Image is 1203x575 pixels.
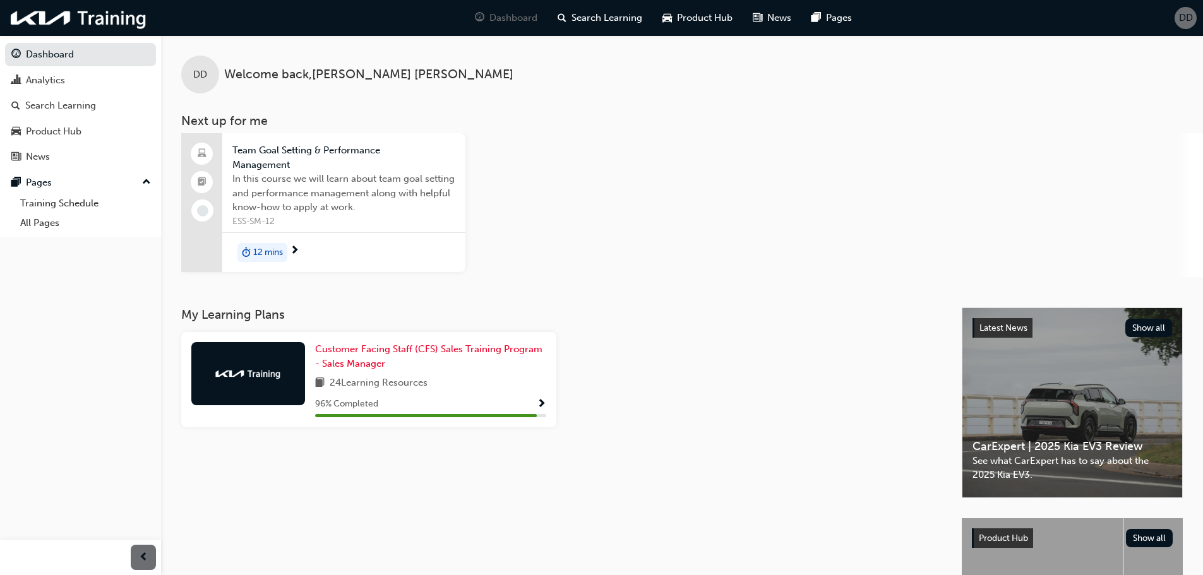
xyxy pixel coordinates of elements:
span: laptop-icon [198,146,206,162]
span: car-icon [662,10,672,26]
button: Pages [5,171,156,194]
span: booktick-icon [198,174,206,191]
a: pages-iconPages [801,5,862,31]
button: Show all [1126,529,1173,547]
a: Dashboard [5,43,156,66]
span: In this course we will learn about team goal setting and performance management along with helpfu... [232,172,455,215]
span: ESS-SM-12 [232,215,455,229]
a: Latest NewsShow allCarExpert | 2025 Kia EV3 ReviewSee what CarExpert has to say about the 2025 Ki... [962,307,1183,498]
a: Product HubShow all [972,528,1173,548]
span: search-icon [558,10,566,26]
span: News [767,11,791,25]
span: duration-icon [242,244,251,261]
h3: Next up for me [161,114,1203,128]
span: car-icon [11,126,21,138]
span: See what CarExpert has to say about the 2025 Kia EV3. [973,454,1172,482]
span: Search Learning [572,11,642,25]
a: Product Hub [5,120,156,143]
span: guage-icon [475,10,484,26]
span: CarExpert | 2025 Kia EV3 Review [973,439,1172,454]
span: pages-icon [811,10,821,26]
span: Latest News [979,323,1027,333]
div: Search Learning [25,98,96,113]
a: All Pages [15,213,156,233]
a: News [5,145,156,169]
span: guage-icon [11,49,21,61]
span: news-icon [753,10,762,26]
button: DD [1175,7,1197,29]
h3: My Learning Plans [181,307,942,322]
span: Show Progress [537,399,546,410]
span: chart-icon [11,75,21,86]
span: DD [1179,11,1193,25]
a: Training Schedule [15,194,156,213]
span: Team Goal Setting & Performance Management [232,143,455,172]
span: book-icon [315,376,325,391]
span: news-icon [11,151,21,163]
img: kia-training [6,5,152,31]
a: Analytics [5,69,156,92]
span: Customer Facing Staff (CFS) Sales Training Program - Sales Manager [315,343,542,369]
div: Product Hub [26,124,81,139]
a: car-iconProduct Hub [652,5,743,31]
span: 12 mins [253,246,283,260]
span: search-icon [11,100,20,112]
span: Product Hub [677,11,733,25]
a: news-iconNews [743,5,801,31]
span: 96 % Completed [315,397,378,412]
span: Product Hub [979,533,1028,543]
span: 24 Learning Resources [330,376,428,391]
button: Show Progress [537,396,546,412]
a: Team Goal Setting & Performance ManagementIn this course we will learn about team goal setting an... [181,133,465,272]
div: News [26,150,50,164]
span: learningRecordVerb_NONE-icon [197,205,208,216]
span: prev-icon [139,550,148,566]
a: Search Learning [5,94,156,117]
span: up-icon [142,174,151,191]
button: DashboardAnalyticsSearch LearningProduct HubNews [5,40,156,171]
a: guage-iconDashboard [465,5,548,31]
button: Show all [1125,319,1173,337]
a: search-iconSearch Learning [548,5,652,31]
span: pages-icon [11,177,21,189]
span: Welcome back , [PERSON_NAME] [PERSON_NAME] [224,68,513,82]
div: Pages [26,175,52,190]
span: Pages [826,11,852,25]
span: next-icon [290,246,299,257]
span: Dashboard [489,11,537,25]
span: DD [193,68,207,82]
div: Analytics [26,73,65,88]
a: Latest NewsShow all [973,318,1172,338]
img: kia-training [213,367,283,380]
a: Customer Facing Staff (CFS) Sales Training Program - Sales Manager [315,342,546,370]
